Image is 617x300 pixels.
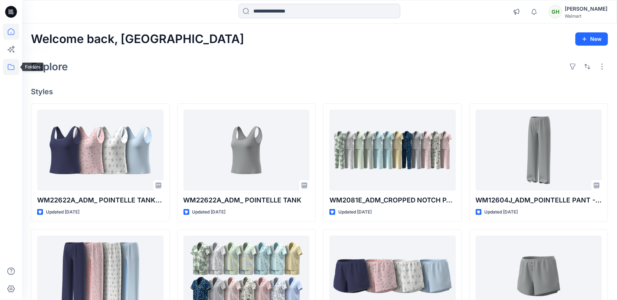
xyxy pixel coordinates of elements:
[31,32,244,46] h2: Welcome back, [GEOGRAPHIC_DATA]
[31,61,68,73] h2: Explore
[192,208,226,216] p: Updated [DATE]
[338,208,372,216] p: Updated [DATE]
[37,110,164,191] a: WM22622A_ADM_ POINTELLE TANK_COLORWAY
[476,110,602,191] a: WM12604J_ADM_POINTELLE PANT -FAUX FLY & BUTTONS + PICOT
[575,32,608,46] button: New
[183,195,310,205] p: WM22622A_ADM_ POINTELLE TANK
[329,110,456,191] a: WM2081E_ADM_CROPPED NOTCH PJ SET w/ STRAIGHT HEM TOP_COLORWAY
[565,13,608,19] div: Walmart
[31,87,608,96] h4: Styles
[329,195,456,205] p: WM2081E_ADM_CROPPED NOTCH PJ SET w/ STRAIGHT HEM TOP_COLORWAY
[565,4,608,13] div: [PERSON_NAME]
[476,195,602,205] p: WM12604J_ADM_POINTELLE PANT -FAUX FLY & BUTTONS + PICOT
[549,5,562,18] div: GH
[485,208,518,216] p: Updated [DATE]
[183,110,310,191] a: WM22622A_ADM_ POINTELLE TANK
[37,195,164,205] p: WM22622A_ADM_ POINTELLE TANK_COLORWAY
[46,208,79,216] p: Updated [DATE]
